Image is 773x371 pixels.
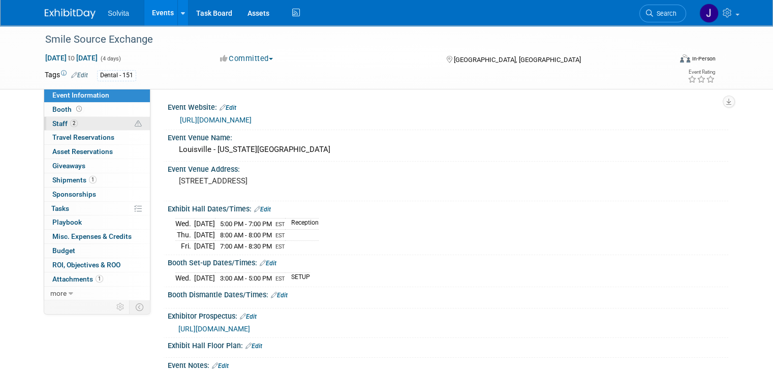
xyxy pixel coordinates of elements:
[168,287,728,300] div: Booth Dismantle Dates/Times:
[44,244,150,258] a: Budget
[220,274,272,282] span: 3:00 AM - 5:00 PM
[52,105,84,113] span: Booth
[112,300,130,314] td: Personalize Event Tab Strip
[168,100,728,113] div: Event Website:
[168,308,728,322] div: Exhibitor Prospectus:
[45,70,88,81] td: Tags
[454,56,581,64] span: [GEOGRAPHIC_DATA], [GEOGRAPHIC_DATA]
[51,204,69,212] span: Tasks
[52,218,82,226] span: Playbook
[175,230,194,241] td: Thu.
[44,103,150,116] a: Booth
[44,159,150,173] a: Giveaways
[44,131,150,144] a: Travel Reservations
[194,240,215,251] td: [DATE]
[271,292,288,299] a: Edit
[688,70,715,75] div: Event Rating
[44,215,150,229] a: Playbook
[44,117,150,131] a: Staff2
[45,9,96,19] img: ExhibitDay
[175,219,194,230] td: Wed.
[44,287,150,300] a: more
[275,243,285,250] span: EST
[240,313,257,320] a: Edit
[275,232,285,239] span: EST
[100,55,121,62] span: (4 days)
[168,358,728,371] div: Event Notes:
[285,219,319,230] td: Reception
[220,104,236,111] a: Edit
[212,362,229,369] a: Edit
[97,70,136,81] div: Dental - 151
[217,53,277,64] button: Committed
[42,30,659,49] div: Smile Source Exchange
[168,130,728,143] div: Event Venue Name:
[639,5,686,22] a: Search
[71,72,88,79] a: Edit
[52,261,120,269] span: ROI, Objectives & ROO
[74,105,84,113] span: Booth not reserved yet
[44,272,150,286] a: Attachments1
[220,231,272,239] span: 8:00 AM - 8:00 PM
[275,221,285,228] span: EST
[50,289,67,297] span: more
[245,343,262,350] a: Edit
[275,275,285,282] span: EST
[168,255,728,268] div: Booth Set-up Dates/Times:
[220,220,272,228] span: 5:00 PM - 7:00 PM
[175,272,194,283] td: Wed.
[52,246,75,255] span: Budget
[89,176,97,183] span: 1
[194,219,215,230] td: [DATE]
[130,300,150,314] td: Toggle Event Tabs
[254,206,271,213] a: Edit
[108,9,129,17] span: Solvita
[179,176,390,185] pre: [STREET_ADDRESS]
[70,119,78,127] span: 2
[180,116,252,124] a: [URL][DOMAIN_NAME]
[44,230,150,243] a: Misc. Expenses & Credits
[44,173,150,187] a: Shipments1
[52,275,103,283] span: Attachments
[616,53,716,68] div: Event Format
[194,230,215,241] td: [DATE]
[52,133,114,141] span: Travel Reservations
[96,275,103,283] span: 1
[52,162,85,170] span: Giveaways
[135,119,142,129] span: Potential Scheduling Conflict -- at least one attendee is tagged in another overlapping event.
[52,91,109,99] span: Event Information
[168,338,728,351] div: Exhibit Hall Floor Plan:
[692,55,716,63] div: In-Person
[260,260,276,267] a: Edit
[67,54,76,62] span: to
[44,202,150,215] a: Tasks
[44,258,150,272] a: ROI, Objectives & ROO
[52,176,97,184] span: Shipments
[285,272,310,283] td: SETUP
[52,190,96,198] span: Sponsorships
[44,88,150,102] a: Event Information
[178,325,250,333] a: [URL][DOMAIN_NAME]
[175,240,194,251] td: Fri.
[699,4,719,23] img: Josh Richardson
[45,53,98,63] span: [DATE] [DATE]
[52,147,113,156] span: Asset Reservations
[52,232,132,240] span: Misc. Expenses & Credits
[680,54,690,63] img: Format-Inperson.png
[175,142,721,158] div: Louisville - [US_STATE][GEOGRAPHIC_DATA]
[44,145,150,159] a: Asset Reservations
[168,201,728,214] div: Exhibit Hall Dates/Times:
[653,10,676,17] span: Search
[44,188,150,201] a: Sponsorships
[168,162,728,174] div: Event Venue Address:
[194,272,215,283] td: [DATE]
[52,119,78,128] span: Staff
[220,242,272,250] span: 7:00 AM - 8:30 PM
